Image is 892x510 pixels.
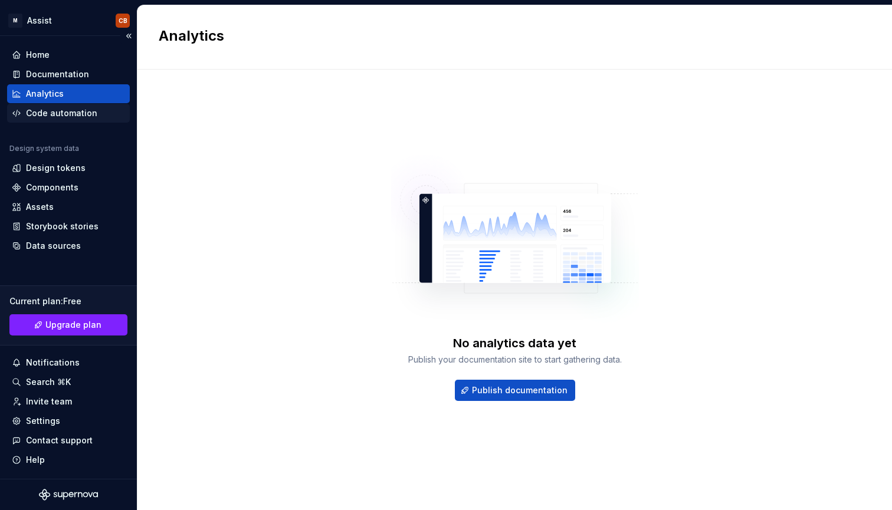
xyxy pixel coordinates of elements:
[7,450,130,469] button: Help
[9,144,79,153] div: Design system data
[26,240,81,252] div: Data sources
[26,357,80,368] div: Notifications
[7,412,130,430] a: Settings
[26,49,50,61] div: Home
[26,182,78,193] div: Components
[26,162,86,174] div: Design tokens
[26,221,99,232] div: Storybook stories
[7,45,130,64] a: Home
[7,392,130,411] a: Invite team
[119,16,127,25] div: CB
[120,28,137,44] button: Collapse sidebar
[455,380,575,401] button: Publish documentation
[7,159,130,177] a: Design tokens
[7,236,130,255] a: Data sources
[408,354,622,366] div: Publish your documentation site to start gathering data.
[9,295,127,307] div: Current plan : Free
[9,314,127,335] a: Upgrade plan
[26,201,54,213] div: Assets
[26,88,64,100] div: Analytics
[8,14,22,28] div: M
[27,15,52,27] div: Assist
[7,373,130,391] button: Search ⌘K
[159,27,857,45] h2: Analytics
[7,65,130,84] a: Documentation
[26,415,60,427] div: Settings
[2,8,135,33] button: MAssistCB
[26,454,45,466] div: Help
[26,107,97,119] div: Code automation
[7,198,130,216] a: Assets
[7,104,130,123] a: Code automation
[7,431,130,450] button: Contact support
[453,335,576,351] div: No analytics data yet
[26,68,89,80] div: Documentation
[7,84,130,103] a: Analytics
[7,353,130,372] button: Notifications
[7,178,130,197] a: Components
[7,217,130,236] a: Storybook stories
[45,319,101,331] span: Upgrade plan
[472,384,568,396] span: Publish documentation
[39,489,98,501] svg: Supernova Logo
[26,396,72,407] div: Invite team
[26,435,93,446] div: Contact support
[26,376,71,388] div: Search ⌘K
